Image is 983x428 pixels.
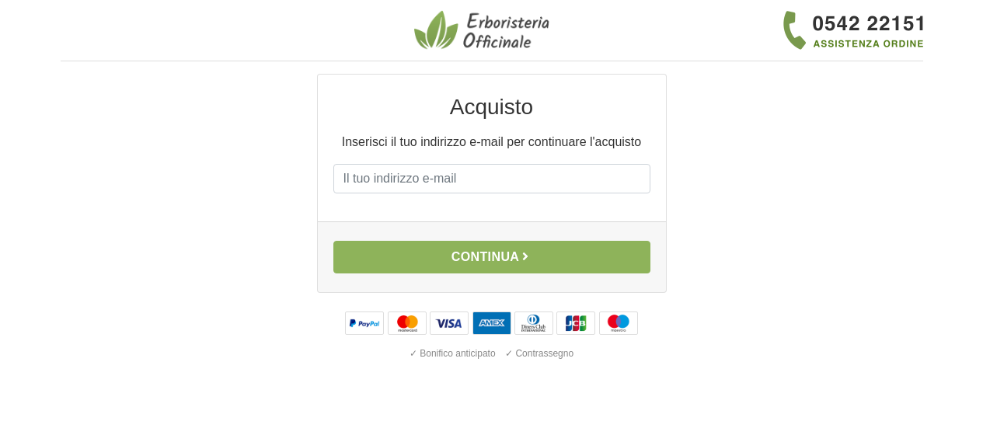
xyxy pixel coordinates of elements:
[333,241,650,273] button: Continua
[333,164,650,193] input: Il tuo indirizzo e-mail
[333,93,650,120] h2: Acquisto
[414,9,554,51] img: Erboristeria Officinale
[406,343,499,364] div: ✓ Bonifico anticipato
[502,343,577,364] div: ✓ Contrassegno
[333,133,650,151] p: Inserisci il tuo indirizzo e-mail per continuare l'acquisto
